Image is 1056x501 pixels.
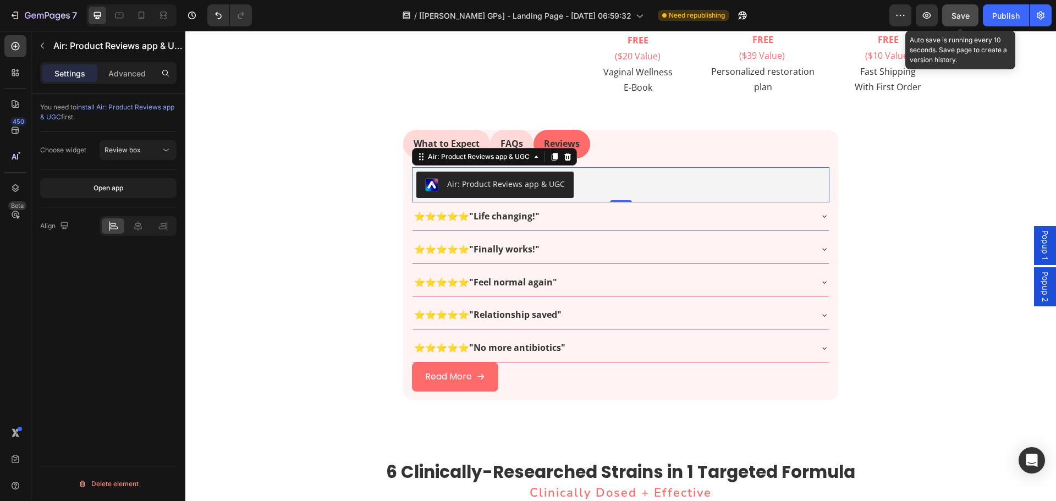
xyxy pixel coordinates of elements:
[10,117,26,126] div: 450
[313,103,339,123] div: Rich Text Editor. Editing area: main
[227,176,358,195] div: Rich Text Editor. Editing area: main
[201,429,670,453] strong: 6 Clinically-Researched Strains in 1 Targeted Formula
[78,477,139,491] div: Delete element
[344,454,526,470] span: Clinically Dosed + Effective
[942,4,978,26] button: Save
[227,332,313,361] button: <p>Read More</p>
[227,274,380,294] div: Rich Text Editor. Editing area: main
[40,145,86,155] div: Choose widget
[40,103,174,121] span: install Air: Product Reviews app & UGC
[284,278,376,290] strong: "Relationship saved"
[229,178,356,194] p: ⭐⭐⭐⭐⭐
[240,147,253,161] img: CJbfpYa_9oYDEAE=.jpeg
[229,276,378,292] p: ⭐⭐⭐⭐⭐
[680,19,725,31] span: ($10 Value)
[231,141,388,167] button: Air: Product Reviews app & UGC
[40,475,177,493] button: Delete element
[1019,447,1045,474] div: Open Intercom Messenger
[952,11,970,20] span: Save
[240,121,346,131] div: Air: Product Reviews app & UGC
[419,10,631,21] span: [[PERSON_NAME] GPs] - Landing Page - [DATE] 06:59:32
[567,3,588,15] strong: FREE
[414,10,417,21] span: /
[8,201,26,210] div: Beta
[357,103,396,123] div: Rich Text Editor. Editing area: main
[359,105,394,121] p: Reviews
[284,245,372,257] strong: "Feel normal again"
[229,244,374,260] p: ⭐⭐⭐⭐⭐
[992,10,1020,21] div: Publish
[669,10,725,20] span: Need republishing
[228,105,294,121] p: What to Expect
[108,68,146,79] p: Advanced
[54,68,85,79] p: Settings
[185,31,1056,501] iframe: Design area
[229,211,356,227] p: ⭐⭐⭐⭐⭐
[100,140,177,160] button: Review box
[262,147,380,159] div: Air: Product Reviews app & UGC
[516,33,640,65] p: Personalized restoration plan
[40,178,177,198] button: Open app
[227,103,296,123] div: Rich Text Editor. Editing area: main
[227,307,384,327] div: Rich Text Editor. Editing area: main
[284,179,354,191] strong: "Life changing!"
[641,33,765,65] p: Fast Shipping With First Order
[854,200,865,230] span: Popup 1
[94,183,123,193] div: Open app
[315,105,338,121] p: FAQs
[227,242,376,261] div: Rich Text Editor. Editing area: main
[4,4,82,26] button: 7
[854,241,865,271] span: Popup 2
[207,4,252,26] div: Undo/Redo
[284,212,354,224] strong: "Finally works!"
[72,9,77,22] p: 7
[692,3,713,15] strong: FREE
[442,3,463,15] strong: FREE
[40,219,71,234] div: Align
[53,39,183,52] p: Air: Product Reviews app & UGC
[983,4,1029,26] button: Publish
[284,311,380,323] strong: "No more antibiotics"
[105,146,141,154] span: Review box
[240,338,287,354] p: Read More
[430,19,475,31] span: ($20 Value)
[554,19,599,31] span: ($39 Value)
[227,209,358,228] div: Rich Text Editor. Editing area: main
[391,34,514,65] p: Vaginal Wellness E-Book
[229,309,382,325] p: ⭐⭐⭐⭐⭐
[40,102,177,122] div: You need to first.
